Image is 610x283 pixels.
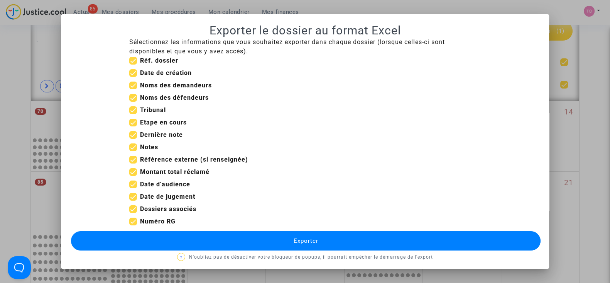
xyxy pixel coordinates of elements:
[140,94,209,101] b: Noms des défendeurs
[140,131,183,138] b: Dernière note
[8,256,31,279] iframe: Help Scout Beacon - Open
[140,106,166,114] b: Tribunal
[140,181,190,188] b: Date d'audience
[293,237,318,244] span: Exporter
[140,119,187,126] b: Etape en cours
[140,168,210,176] b: Montant total réclamé
[71,231,541,251] button: Exporter
[140,82,212,89] b: Noms des demandeurs
[140,205,196,213] b: Dossiers associés
[140,193,195,200] b: Date de jugement
[129,38,445,55] span: Sélectionnez les informations que vous souhaitez exporter dans chaque dossier (lorsque celles-ci ...
[140,57,178,64] b: Réf. dossier
[70,252,540,262] p: N'oubliez pas de désactiver votre bloqueur de popups, il pourrait empêcher le démarrage de l'export
[140,69,192,77] b: Date de création
[140,143,158,151] b: Notes
[140,156,248,163] b: Référence externe (si renseignée)
[70,24,540,38] h1: Exporter le dossier au format Excel
[180,255,182,259] span: ?
[140,218,176,225] b: Numéro RG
